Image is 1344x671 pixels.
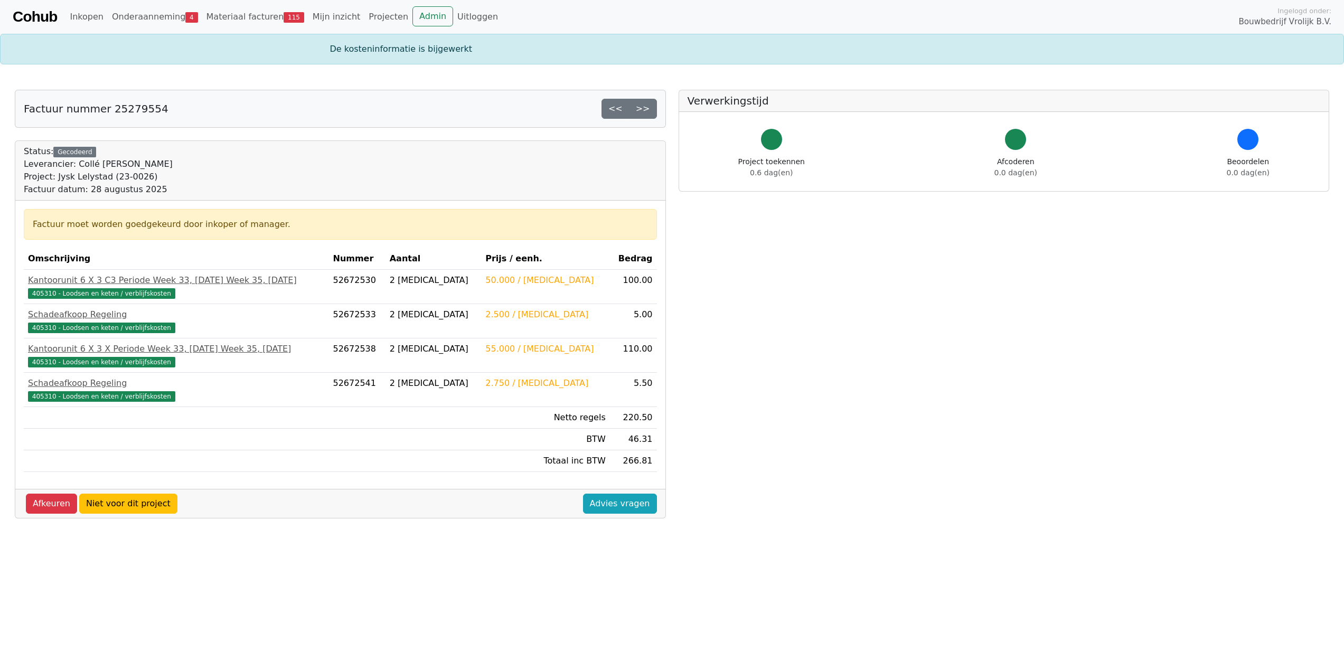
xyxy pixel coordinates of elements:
[24,158,173,171] div: Leverancier: Collé [PERSON_NAME]
[485,377,605,390] div: 2.750 / [MEDICAL_DATA]
[390,377,477,390] div: 2 [MEDICAL_DATA]
[28,343,324,355] div: Kantoorunit 6 X 3 X Periode Week 33, [DATE] Week 35, [DATE]
[24,183,173,196] div: Factuur datum: 28 augustus 2025
[610,429,657,450] td: 46.31
[185,12,198,23] span: 4
[610,270,657,304] td: 100.00
[481,429,609,450] td: BTW
[328,270,385,304] td: 52672530
[24,171,173,183] div: Project: Jysk Lelystad (23-0026)
[610,373,657,407] td: 5.50
[28,274,324,299] a: Kantoorunit 6 X 3 C3 Periode Week 33, [DATE] Week 35, [DATE]405310 - Loodsen en keten / verblijfs...
[386,248,482,270] th: Aantal
[485,343,605,355] div: 55.000 / [MEDICAL_DATA]
[28,308,324,321] div: Schadeafkoop Regeling
[24,248,328,270] th: Omschrijving
[28,274,324,287] div: Kantoorunit 6 X 3 C3 Periode Week 33, [DATE] Week 35, [DATE]
[610,304,657,338] td: 5.00
[308,6,365,27] a: Mijn inzicht
[13,4,57,30] a: Cohub
[328,338,385,373] td: 52672538
[65,6,107,27] a: Inkopen
[583,494,657,514] a: Advies vragen
[485,308,605,321] div: 2.500 / [MEDICAL_DATA]
[202,6,308,27] a: Materiaal facturen115
[328,373,385,407] td: 52672541
[688,94,1321,107] h5: Verwerkingstijd
[601,99,629,119] a: <<
[24,102,168,115] h5: Factuur nummer 25279554
[28,377,324,402] a: Schadeafkoop Regeling405310 - Loodsen en keten / verblijfskosten
[485,274,605,287] div: 50.000 / [MEDICAL_DATA]
[1277,6,1331,16] span: Ingelogd onder:
[324,43,1021,55] div: De kosteninformatie is bijgewerkt
[24,145,173,196] div: Status:
[26,494,77,514] a: Afkeuren
[610,338,657,373] td: 110.00
[610,248,657,270] th: Bedrag
[28,308,324,334] a: Schadeafkoop Regeling405310 - Loodsen en keten / verblijfskosten
[481,450,609,472] td: Totaal inc BTW
[453,6,502,27] a: Uitloggen
[1238,16,1331,28] span: Bouwbedrijf Vrolijk B.V.
[750,168,793,177] span: 0.6 dag(en)
[53,147,96,157] div: Gecodeerd
[610,450,657,472] td: 266.81
[412,6,453,26] a: Admin
[364,6,412,27] a: Projecten
[1227,168,1270,177] span: 0.0 dag(en)
[481,248,609,270] th: Prijs / eenh.
[28,357,175,367] span: 405310 - Loodsen en keten / verblijfskosten
[610,407,657,429] td: 220.50
[28,377,324,390] div: Schadeafkoop Regeling
[994,168,1037,177] span: 0.0 dag(en)
[390,274,477,287] div: 2 [MEDICAL_DATA]
[28,288,175,299] span: 405310 - Loodsen en keten / verblijfskosten
[284,12,304,23] span: 115
[108,6,202,27] a: Onderaanneming4
[79,494,177,514] a: Niet voor dit project
[28,323,175,333] span: 405310 - Loodsen en keten / verblijfskosten
[33,218,648,231] div: Factuur moet worden goedgekeurd door inkoper of manager.
[390,308,477,321] div: 2 [MEDICAL_DATA]
[629,99,657,119] a: >>
[738,156,805,178] div: Project toekennen
[328,304,385,338] td: 52672533
[481,407,609,429] td: Netto regels
[28,343,324,368] a: Kantoorunit 6 X 3 X Periode Week 33, [DATE] Week 35, [DATE]405310 - Loodsen en keten / verblijfsk...
[1227,156,1270,178] div: Beoordelen
[28,391,175,402] span: 405310 - Loodsen en keten / verblijfskosten
[328,248,385,270] th: Nummer
[994,156,1037,178] div: Afcoderen
[390,343,477,355] div: 2 [MEDICAL_DATA]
